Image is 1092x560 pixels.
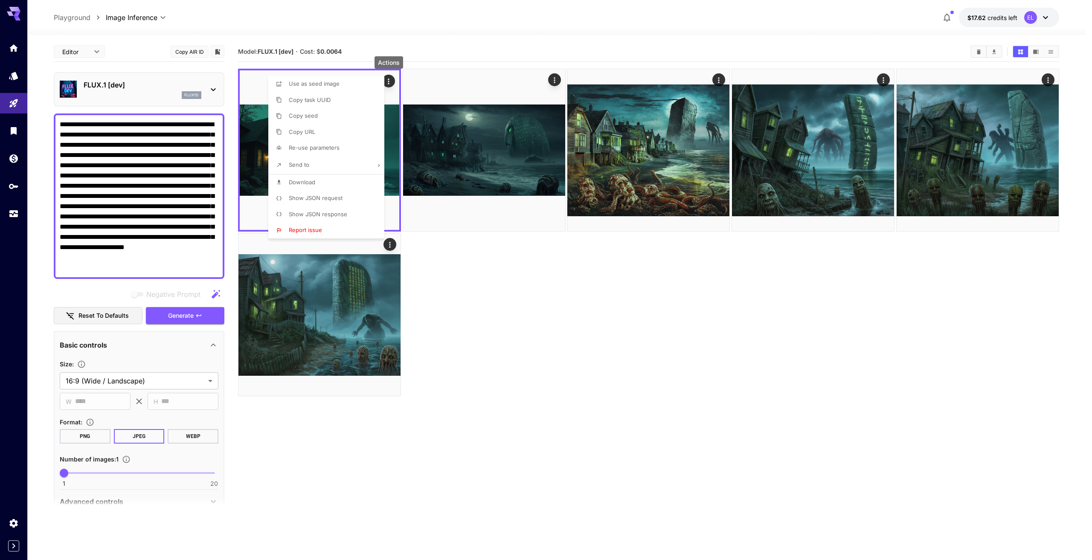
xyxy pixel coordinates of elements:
[289,112,318,119] span: Copy seed
[289,194,343,201] span: Show JSON request
[289,96,331,103] span: Copy task UUID
[289,226,322,233] span: Report issue
[375,56,403,69] div: Actions
[289,80,340,87] span: Use as seed image
[289,128,315,135] span: Copy URL
[289,211,347,218] span: Show JSON response
[289,179,315,186] span: Download
[289,144,340,151] span: Re-use parameters
[289,161,309,168] span: Send to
